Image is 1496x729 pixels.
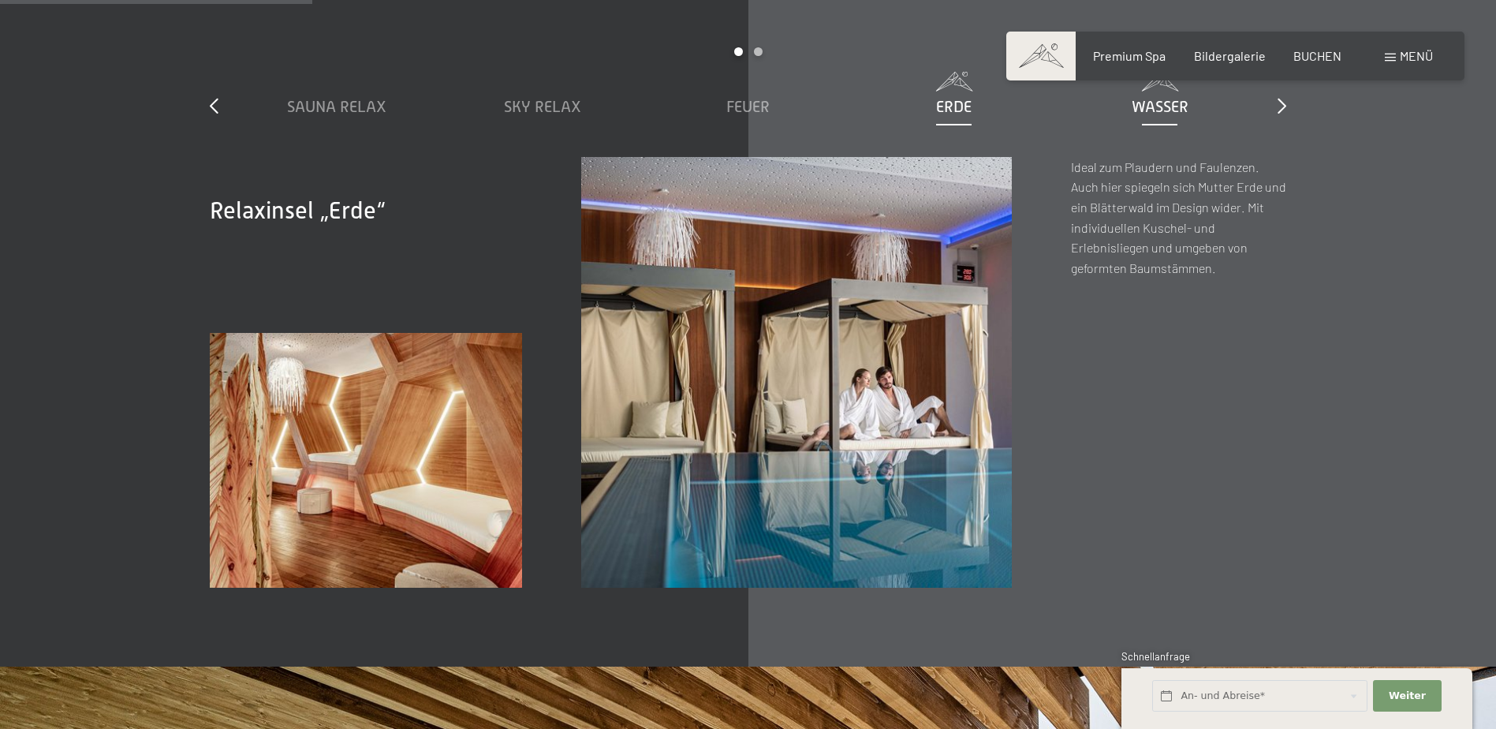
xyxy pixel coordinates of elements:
[504,98,581,115] span: Sky Relax
[210,197,386,224] span: Relaxinsel „Erde“
[1132,98,1188,115] span: Wasser
[287,98,386,115] span: Sauna Relax
[581,157,1012,588] img: Ein Wellness-Urlaub in Südtirol – 7.700 m² Spa, 10 Saunen
[936,98,972,115] span: Erde
[1121,650,1190,663] span: Schnellanfrage
[1071,157,1286,279] p: Ideal zum Plaudern und Faulenzen. Auch hier spiegeln sich Mutter Erde und ein Blätterwald im Desi...
[726,98,770,115] span: Feuer
[1293,48,1341,63] a: BUCHEN
[754,47,763,56] div: Carousel Page 2
[233,47,1263,72] div: Carousel Pagination
[1194,48,1266,63] a: Bildergalerie
[734,47,743,56] div: Carousel Page 1 (Current Slide)
[1400,48,1433,63] span: Menü
[1373,680,1441,712] button: Weiter
[1389,689,1426,703] span: Weiter
[1093,48,1166,63] a: Premium Spa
